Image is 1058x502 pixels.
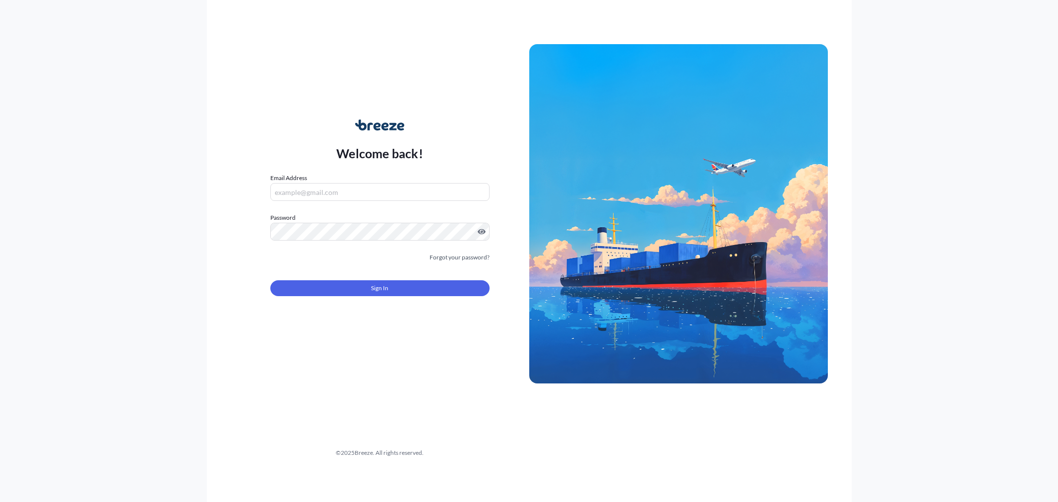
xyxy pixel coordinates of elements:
[478,228,486,236] button: Show password
[270,280,490,296] button: Sign In
[430,252,490,262] a: Forgot your password?
[231,448,529,458] div: © 2025 Breeze. All rights reserved.
[270,183,490,201] input: example@gmail.com
[371,283,388,293] span: Sign In
[270,213,490,223] label: Password
[270,173,307,183] label: Email Address
[529,44,828,383] img: Ship illustration
[336,145,423,161] p: Welcome back!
